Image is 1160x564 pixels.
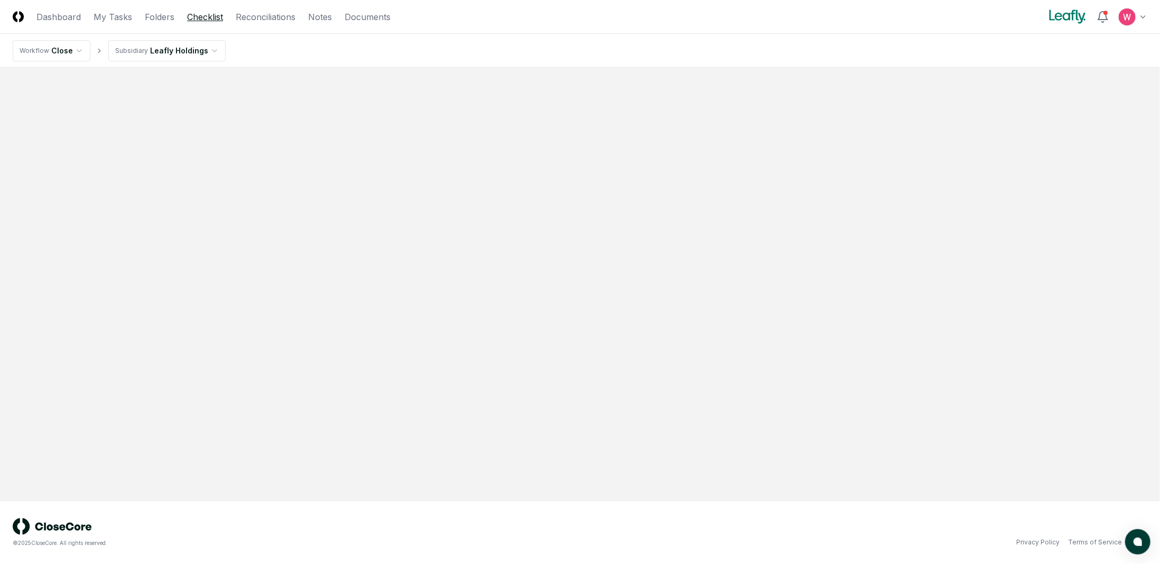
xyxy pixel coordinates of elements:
[308,11,332,23] a: Notes
[1068,538,1122,547] a: Terms of Service
[20,46,49,56] div: Workflow
[187,11,223,23] a: Checklist
[115,46,148,56] div: Subsidiary
[13,518,92,535] img: logo
[94,11,132,23] a: My Tasks
[145,11,174,23] a: Folders
[13,539,580,547] div: © 2025 CloseCore. All rights reserved.
[36,11,81,23] a: Dashboard
[13,40,226,61] nav: breadcrumb
[1125,529,1150,554] button: atlas-launcher
[345,11,391,23] a: Documents
[1047,8,1088,25] img: Leafly logo
[236,11,295,23] a: Reconciliations
[1119,8,1136,25] img: ACg8ocIceHSWyQfagGvDoxhDyw_3B2kX-HJcUhl_gb0t8GGG-Ydwuw=s96-c
[1016,538,1060,547] a: Privacy Policy
[13,11,24,22] img: Logo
